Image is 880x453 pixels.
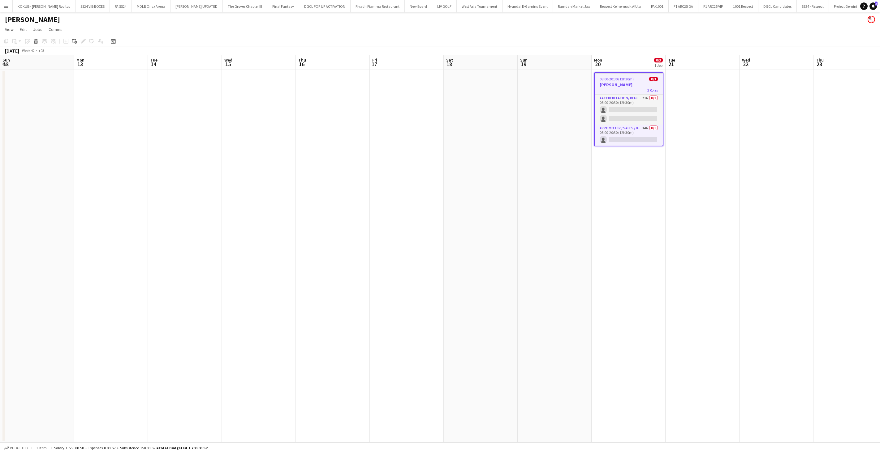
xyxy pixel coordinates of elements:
div: 1 Job [654,63,662,68]
button: Hyundai E-Gaming Event [503,0,553,12]
div: [DATE] [5,48,19,54]
span: 16 [297,61,306,68]
span: Tue [150,57,157,63]
button: 1001 Respect [728,0,758,12]
button: Final Fantasy [267,0,299,12]
button: F1 ARC25 VIP [698,0,728,12]
button: DGCL POP UP ACTIVATION [299,0,351,12]
span: 23 [815,61,824,68]
span: Wed [742,57,750,63]
app-card-role: Promoter / Sales / Brand Ambassador34A0/108:00-20:30 (12h30m) [595,125,663,146]
span: Fri [372,57,377,63]
span: Mon [594,57,602,63]
span: Wed [224,57,232,63]
button: New Board [405,0,432,12]
span: 13 [75,61,84,68]
app-card-role: Accreditation/ Registration / Ticketing73A0/208:00-20:30 (12h30m) [595,95,663,125]
button: [PERSON_NAME] UPDATED [170,0,223,12]
span: Sat [446,57,453,63]
a: Edit [17,25,29,33]
button: DGCL Candidates [758,0,797,12]
a: View [2,25,16,33]
h1: [PERSON_NAME] [5,15,60,24]
button: SS24 VIB BOXES [75,0,110,12]
span: 1 item [34,446,49,450]
span: Thu [816,57,824,63]
span: 22 [741,61,750,68]
span: Mon [76,57,84,63]
button: SS24 - Respect [797,0,829,12]
span: Thu [298,57,306,63]
span: View [5,27,14,32]
button: PA/1001 [646,0,669,12]
app-user-avatar: Yousef Alotaibi [868,16,875,23]
button: Budgeted [3,445,29,451]
span: 20 [593,61,602,68]
div: Salary 1 550.00 SR + Expenses 0.00 SR + Subsistence 150.00 SR = [54,446,208,450]
span: 12 [2,61,10,68]
button: Ramdan Market Jax [553,0,595,12]
span: Total Budgeted 1 700.00 SR [158,446,208,450]
span: Sun [520,57,528,63]
span: Sun [2,57,10,63]
span: 0/3 [654,58,663,62]
span: Week 42 [20,48,36,53]
button: Project Gemini 25 [829,0,867,12]
a: Jobs [31,25,45,33]
div: +03 [38,48,44,53]
app-job-card: 08:00-20:30 (12h30m)0/3[PERSON_NAME]2 RolesAccreditation/ Registration / Ticketing73A0/208:00-20:... [594,72,663,146]
button: F1 ARC25 GA [669,0,698,12]
button: KOKUB - [PERSON_NAME] Rooftop [13,0,75,12]
a: 3 [869,2,877,10]
span: Tue [668,57,675,63]
span: Edit [20,27,27,32]
span: 0/3 [649,77,658,81]
span: 18 [445,61,453,68]
button: The Groves Chapter III [223,0,267,12]
a: Comms [46,25,65,33]
span: Comms [49,27,63,32]
button: LIV GOLF [432,0,457,12]
span: 08:00-20:30 (12h30m) [600,77,634,81]
span: 15 [223,61,232,68]
span: 2 Roles [647,88,658,92]
button: MDLB Onyx Arena [132,0,170,12]
span: Jobs [33,27,42,32]
button: West Asia Tournament [457,0,503,12]
span: Budgeted [10,446,28,450]
span: 14 [149,61,157,68]
h3: [PERSON_NAME] [595,82,663,88]
button: PA SS24 [110,0,132,12]
span: 21 [667,61,675,68]
span: 19 [519,61,528,68]
span: 17 [371,61,377,68]
button: Respect Keinemusik AlUla [595,0,646,12]
button: Riyadh Fiamma Restaurant [351,0,405,12]
span: 3 [875,2,878,6]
